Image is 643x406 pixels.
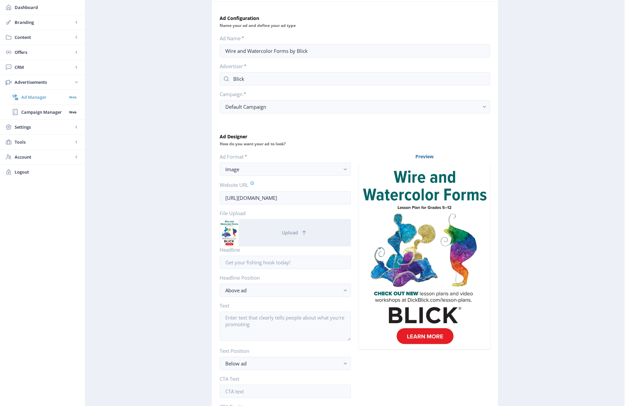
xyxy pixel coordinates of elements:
label: CTA Text [220,375,346,382]
span: Branding [15,19,73,26]
div: Image [225,165,340,173]
div: How do you want your ad to look? [220,140,490,148]
span: Upload [282,230,298,235]
input: e.g. https://www.magloft.com [220,191,351,204]
input: Select Advertiser [220,72,490,85]
div: Below ad [225,359,340,367]
div: Default Campaign [225,103,479,111]
span: Dashboard [15,4,80,11]
img: 1fb17d07-11de-4b0c-b8ec-b2bbde49282a+70.jpg [220,219,239,246]
button: Image [220,163,351,176]
nb-badge: Web [67,109,78,115]
span: Offers [15,49,73,56]
a: Campaign ManagerWeb [7,105,78,119]
span: Account [15,154,73,160]
button: Default Campaign [220,100,490,113]
label: Advertiser [220,63,485,69]
span: Content [15,34,73,41]
label: Headline [220,246,346,253]
div: Above ad [225,286,340,294]
strong: Preview [415,153,434,160]
label: Campaign [220,91,485,97]
a: Ad ManagerWeb [7,90,78,104]
label: Website URL [220,181,346,189]
nb-badge: Web [67,94,78,100]
input: This name needs to be unique [220,44,490,58]
span: Campaign Manager [21,109,67,115]
label: Ad Format [220,153,346,160]
img: 1fb17d07-11de-4b0c-b8ec-b2bbde49282a+70.jpg [359,163,490,349]
span: Ad Manager [21,94,67,100]
input: Get your fishing hook today! [220,256,351,269]
strong: Ad Configuration [220,15,259,21]
span: CRM [15,64,73,70]
label: Text Position [220,347,346,354]
span: Settings [15,124,73,130]
label: Text [220,302,346,309]
label: Ad Name [220,35,485,42]
span: Tools [15,139,73,145]
span: Logout [15,169,80,175]
button: Above ad [220,284,351,297]
span: Advertisements [15,79,73,85]
label: File Upload [220,210,346,216]
strong: Ad Designer [220,133,247,140]
div: Name your ad and define your ad type [220,22,490,30]
button: Upload [239,219,351,246]
label: Headline Position [220,274,346,281]
button: Below ad [220,357,351,370]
